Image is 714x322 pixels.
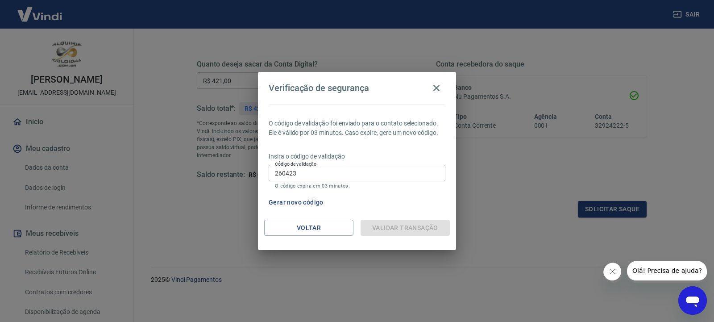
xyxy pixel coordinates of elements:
iframe: Fechar mensagem [603,263,623,283]
p: Insira o código de validação [269,152,445,161]
iframe: Botão para abrir a janela de mensagens [678,286,707,315]
iframe: Mensagem da empresa [627,261,707,283]
p: O código expira em 03 minutos. [275,183,439,189]
p: O código de validação foi enviado para o contato selecionado. Ele é válido por 03 minutos. Caso e... [269,119,445,138]
label: Código de validação [275,161,316,167]
button: Gerar novo código [265,194,327,211]
h4: Verificação de segurança [269,83,369,93]
button: Voltar [264,220,353,236]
